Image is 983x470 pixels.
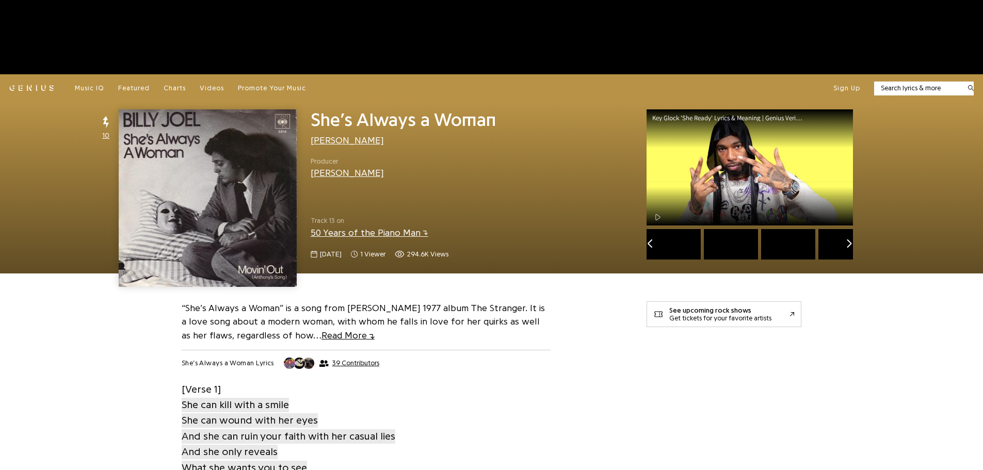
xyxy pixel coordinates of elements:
[164,85,186,91] span: Charts
[321,331,375,340] span: Read More
[652,115,812,121] div: Key Glock 'She Ready' Lyrics & Meaning | Genius Verified
[119,109,296,287] img: Cover art for She’s Always a Woman by Billy Joel
[311,136,384,145] a: [PERSON_NAME]
[647,301,801,327] a: See upcoming rock showsGet tickets for your favorite artists
[311,168,384,177] a: [PERSON_NAME]
[332,359,379,367] span: 39 Contributors
[311,228,428,237] a: 50 Years of the Piano Man
[283,357,379,369] button: 39 Contributors
[874,83,961,93] input: Search lyrics & more
[75,84,104,93] a: Music IQ
[75,85,104,91] span: Music IQ
[238,84,306,93] a: Promote Your Music
[182,359,274,368] h2: She’s Always a Woman Lyrics
[102,131,109,141] span: 10
[833,84,860,93] button: Sign Up
[182,303,545,341] a: “She’s Always a Woman” is a song from [PERSON_NAME] 1977 album The Stranger. It is a love song ab...
[407,249,448,260] span: 294.6K views
[320,249,342,260] span: [DATE]
[360,249,385,260] span: 1 viewer
[200,85,224,91] span: Videos
[118,84,150,93] a: Featured
[200,84,224,93] a: Videos
[669,306,771,314] div: See upcoming rock shows
[351,249,385,260] span: 1 viewer
[164,84,186,93] a: Charts
[238,85,306,91] span: Promote Your Music
[311,216,633,226] span: Track 13 on
[669,314,771,322] div: Get tickets for your favorite artists
[311,156,384,167] span: Producer
[311,110,496,129] span: She’s Always a Woman
[395,249,448,260] span: 294,557 views
[118,85,150,91] span: Featured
